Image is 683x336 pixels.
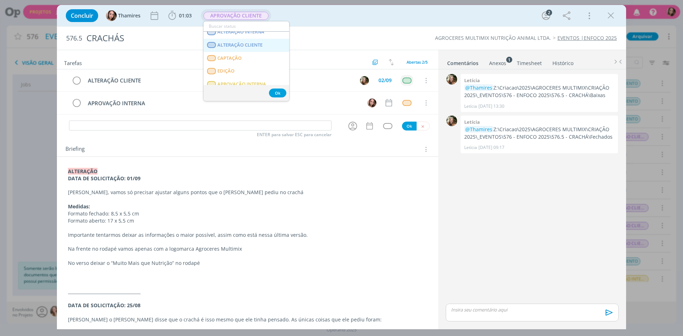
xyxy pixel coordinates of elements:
[68,323,427,330] p: - Aumentar a marca do Enfoco
[389,59,394,65] img: arrow-down-up.svg
[464,126,614,140] p: Z:\Criacao\2025\AGROCERES MULTIMIX\CRIAÇÃO 2025\_EVENTOS\576 - ENFOCO 2025\576.5 - CRACHÁ\Fechados
[68,189,427,196] p: [PERSON_NAME], vamos só precisar ajustar alguns pontos que o [PERSON_NAME] pediu no crachá
[106,10,141,21] button: TThamires
[106,10,117,21] img: T
[489,60,506,67] div: Anexos
[367,98,376,107] img: T
[68,260,427,267] p: No verso deixar o “Muito Mais que Nutrição” no rodapé
[366,97,377,108] button: T
[71,13,93,18] span: Concluir
[68,217,427,224] p: Formato aberto: 17 x 5,5 cm
[217,68,234,74] span: EDIÇÃO
[64,58,82,66] span: Tarefas
[465,84,492,91] span: @Thamires
[66,34,82,42] span: 576.5
[435,34,551,41] a: AGROCERES MULTIMIX NUTRIÇÃO ANIMAL LTDA.
[84,30,385,47] div: CRACHÁS
[68,245,427,252] p: Na frente no rodapé vamos apenas com a logomarca Agroceres Multimix
[402,122,417,130] button: Ok
[407,59,428,65] span: Abertas 2/5
[464,144,477,151] p: Letícia
[257,132,332,138] span: ENTER para salvar ESC para cancelar
[359,75,370,86] button: L
[68,203,90,210] strong: Medidas:
[360,76,369,85] img: L
[447,57,479,67] a: Comentários
[68,168,97,175] strong: ALTERAÇÃO
[166,10,194,21] button: 01:03
[65,145,85,154] span: Briefing
[517,57,542,67] a: Timesheet
[465,126,492,133] span: @Thamires
[68,316,427,323] p: [PERSON_NAME] o [PERSON_NAME] disse que o crachá é isso mesmo que ele tinha pensado. As únicas co...
[546,10,552,16] div: 2
[217,42,263,48] span: ALTERAÇÃO CLIENTE
[85,99,361,108] div: APROVAÇÃO INTERNA
[68,288,427,295] p: __________________________________
[179,12,192,19] span: 01:03
[217,55,242,61] span: CAPTAÇÃO
[203,12,269,20] span: APROVAÇÃO CLIENTE
[464,119,480,125] b: Letícia
[464,77,480,84] b: Letícia
[203,11,269,20] button: APROVAÇÃO CLIENTE
[68,231,427,239] p: Importante tentarmos deixar as informações o maior possível, assim como está nessa última versão.
[557,34,617,41] a: EVENTOS |ENFOCO 2025
[118,13,141,18] span: Thamires
[85,76,353,85] div: ALTERAÇÃO CLIENTE
[446,74,457,85] img: L
[552,57,574,67] a: Histórico
[446,116,457,126] img: L
[269,89,286,97] button: Ok
[506,57,512,63] sup: 1
[540,10,552,21] button: 2
[66,9,98,22] button: Concluir
[203,21,289,31] input: Buscar status
[217,81,266,87] span: APROVAÇÃO INTERNA
[68,302,141,309] strong: DATA DE SOLICITAÇÃO: 25/08
[464,84,614,99] p: Z:\Criacao\2025\AGROCERES MULTIMIX\CRIAÇÃO 2025\_EVENTOS\576 - ENFOCO 2025\576.5 - CRACHÁ\Baixas
[478,144,504,151] span: [DATE] 09:17
[217,29,264,35] span: ALTERAÇÃO INTERNA
[68,175,141,182] strong: DATA DE SOLICITAÇÃO: 01/09
[57,5,626,329] div: dialog
[478,103,504,110] span: [DATE] 13:30
[68,210,427,217] p: Formato fechado: 8,5 x 5,5 cm
[378,78,392,83] div: 02/09
[464,103,477,110] p: Letícia
[203,21,290,101] ul: APROVAÇÃO CLIENTE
